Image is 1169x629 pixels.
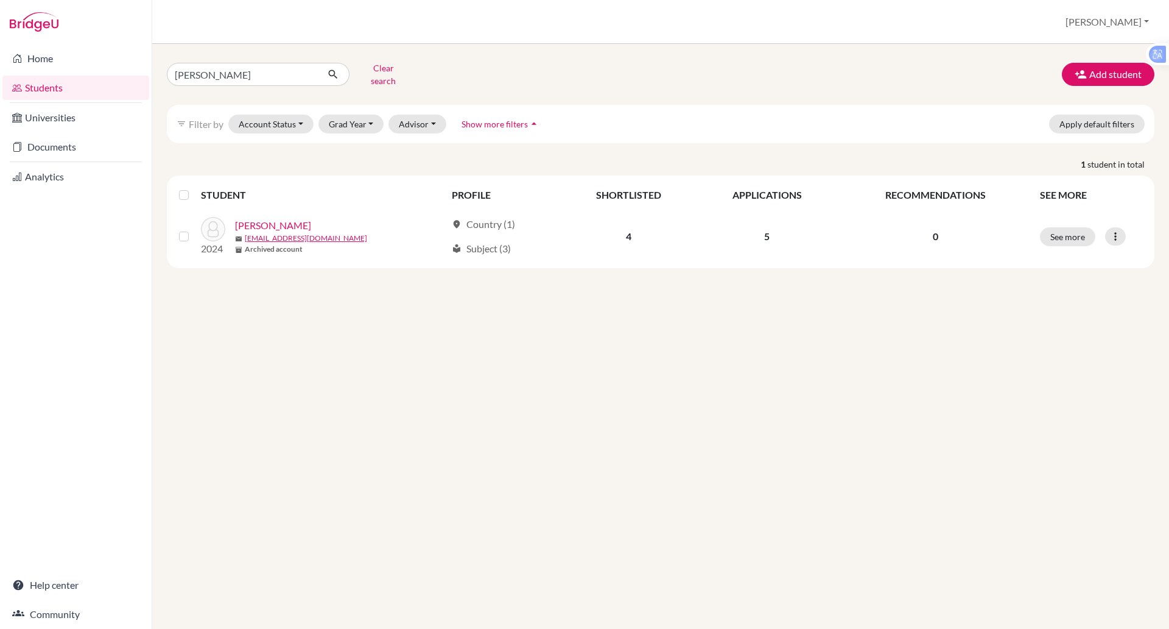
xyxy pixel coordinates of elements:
[2,105,149,130] a: Universities
[245,244,303,255] b: Archived account
[10,12,58,32] img: Bridge-U
[1049,115,1145,133] button: Apply default filters
[846,229,1025,244] p: 0
[1040,227,1095,246] button: See more
[528,118,540,130] i: arrow_drop_up
[228,115,314,133] button: Account Status
[2,76,149,100] a: Students
[452,217,515,232] div: Country (1)
[1087,158,1154,171] span: student in total
[452,241,511,256] div: Subject (3)
[561,210,696,263] td: 4
[201,180,444,210] th: STUDENT
[452,244,462,254] span: local_library
[696,180,838,210] th: APPLICATIONS
[451,115,550,133] button: Show more filtersarrow_drop_up
[1062,63,1154,86] button: Add student
[201,241,225,256] p: 2024
[2,135,149,159] a: Documents
[1081,158,1087,171] strong: 1
[189,118,223,130] span: Filter by
[838,180,1033,210] th: RECOMMENDATIONS
[349,59,417,90] button: Clear search
[452,219,462,229] span: location_on
[2,46,149,71] a: Home
[1060,10,1154,34] button: [PERSON_NAME]
[2,573,149,597] a: Help center
[388,115,446,133] button: Advisor
[696,210,838,263] td: 5
[462,119,528,129] span: Show more filters
[561,180,696,210] th: SHORTLISTED
[235,218,311,233] a: [PERSON_NAME]
[2,602,149,627] a: Community
[2,165,149,189] a: Analytics
[235,235,242,243] span: mail
[318,115,384,133] button: Grad Year
[245,233,367,244] a: [EMAIL_ADDRESS][DOMAIN_NAME]
[1033,180,1150,210] th: SEE MORE
[444,180,561,210] th: PROFILE
[235,246,242,254] span: inventory_2
[167,63,318,86] input: Find student by name...
[177,119,186,129] i: filter_list
[201,217,225,241] img: Dwivedi, Raghav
